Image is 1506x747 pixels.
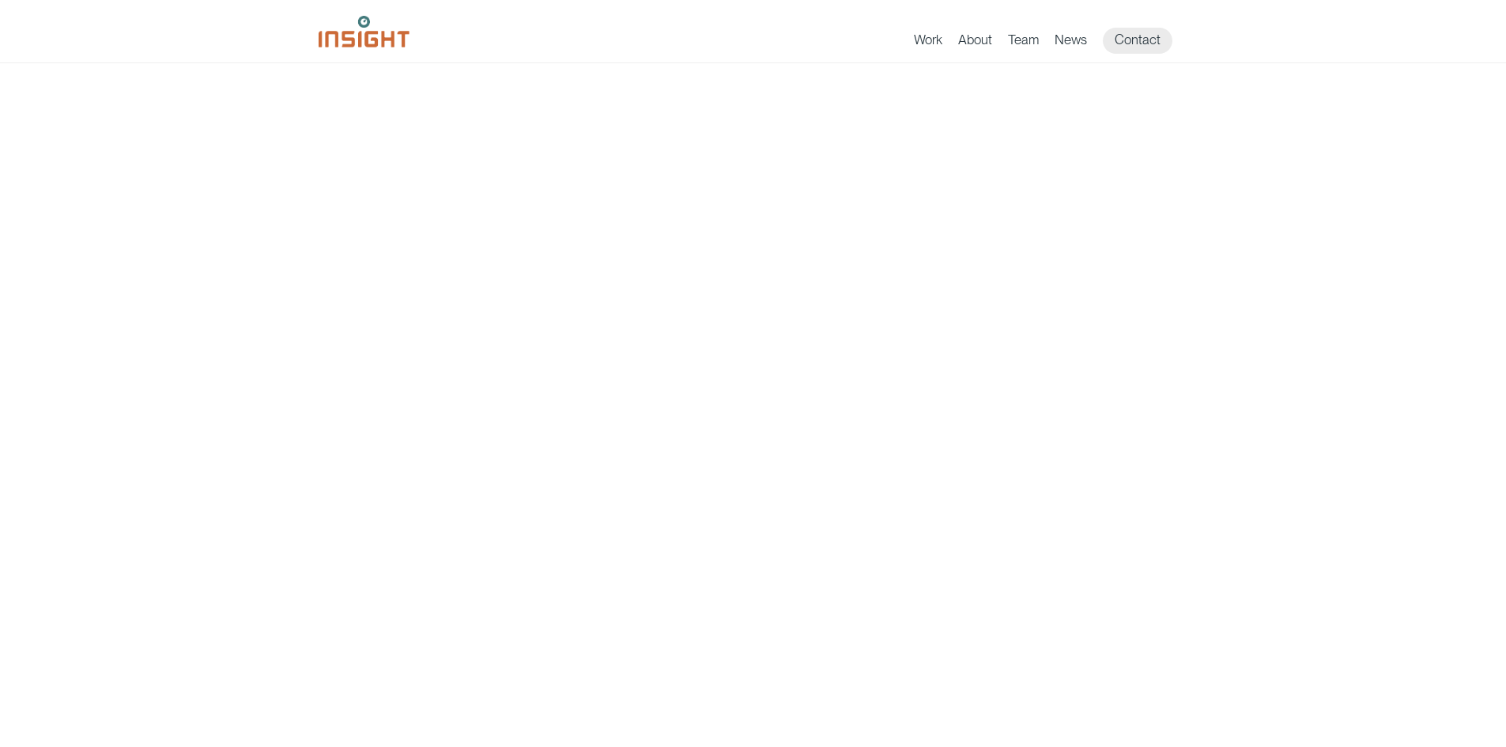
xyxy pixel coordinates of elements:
nav: primary navigation menu [914,28,1188,54]
a: About [958,32,992,54]
img: Insight Marketing Design [319,16,410,47]
a: Work [914,32,942,54]
a: Contact [1103,28,1172,54]
a: Team [1008,32,1039,54]
a: News [1055,32,1087,54]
